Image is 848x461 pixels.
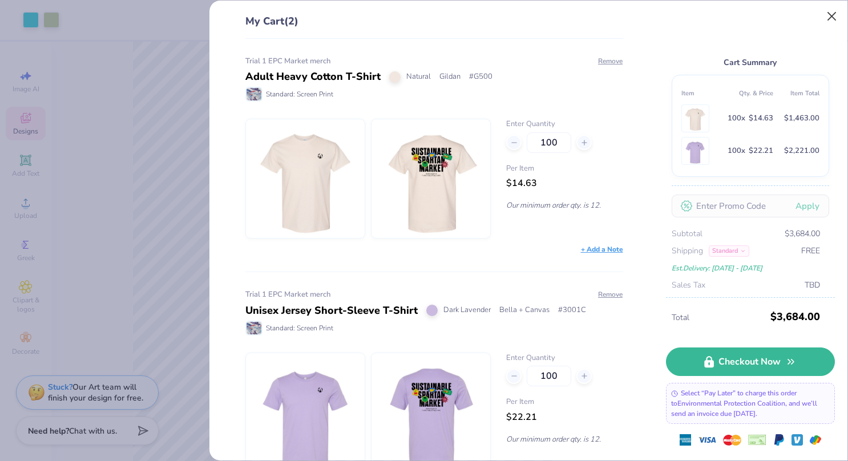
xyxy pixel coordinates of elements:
[469,71,492,83] span: # G500
[666,347,835,376] a: Checkout Now
[443,305,491,316] span: Dark Lavender
[684,105,706,132] img: Gildan G500
[558,305,586,316] span: # 3001C
[709,245,749,257] div: Standard
[810,434,821,446] img: GPay
[506,200,623,211] p: Our minimum order qty. is 12.
[773,84,819,102] th: Item Total
[506,119,623,130] label: Enter Quantity
[805,279,820,292] span: TBD
[506,397,623,408] span: Per Item
[698,431,716,449] img: visa
[506,163,623,175] span: Per Item
[684,138,706,164] img: Bella + Canvas 3001C
[821,6,843,27] button: Close
[245,14,623,39] div: My Cart (2)
[245,69,381,84] div: Adult Heavy Cotton T-Shirt
[581,244,623,254] div: + Add a Note
[506,353,623,364] label: Enter Quantity
[439,71,461,83] span: Gildan
[672,312,767,324] span: Total
[749,144,773,157] span: $22.21
[247,88,261,100] img: Standard: Screen Print
[256,119,354,238] img: Gildan G500
[506,434,623,444] p: Our minimum order qty. is 12.
[266,323,333,333] span: Standard: Screen Print
[680,434,691,446] img: express
[728,144,745,157] span: 100 x
[801,245,820,257] span: FREE
[792,434,803,446] img: Venmo
[506,411,537,423] span: $22.21
[784,144,819,157] span: $2,221.00
[681,84,728,102] th: Item
[382,119,480,238] img: Gildan G500
[672,228,702,240] span: Subtotal
[527,132,571,153] input: – –
[672,279,705,292] span: Sales Tax
[666,383,835,424] div: Select “Pay Later” to charge this order to Environmental Protection Coalition , and we’ll send an...
[728,112,745,125] span: 100 x
[784,112,819,125] span: $1,463.00
[672,262,820,274] div: Est. Delivery: [DATE] - [DATE]
[597,56,623,66] button: Remove
[672,56,829,69] div: Cart Summary
[499,305,550,316] span: Bella + Canvas
[266,89,333,99] span: Standard: Screen Print
[672,195,829,217] input: Enter Promo Code
[773,434,785,446] img: Paypal
[727,84,773,102] th: Qty. & Price
[527,366,571,386] input: – –
[597,289,623,300] button: Remove
[748,434,766,446] img: cheque
[672,245,703,257] span: Shipping
[723,431,741,449] img: master-card
[770,306,820,327] span: $3,684.00
[245,289,623,301] div: Trial 1 EPC Market merch
[506,177,537,189] span: $14.63
[247,322,261,334] img: Standard: Screen Print
[785,228,820,240] span: $3,684.00
[245,56,623,67] div: Trial 1 EPC Market merch
[245,303,418,318] div: Unisex Jersey Short-Sleeve T-Shirt
[749,112,773,125] span: $14.63
[406,71,431,83] span: Natural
